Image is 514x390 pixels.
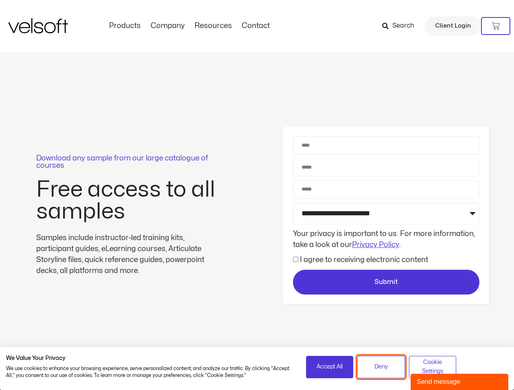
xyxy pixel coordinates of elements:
span: Client Login [435,21,471,31]
a: ContactMenu Toggle [237,22,275,30]
iframe: chat widget [411,372,510,390]
div: Samples include instructor-led training kits, participant guides, eLearning courses, Articulate S... [36,232,219,276]
span: Search [392,21,414,31]
a: Search [382,19,420,33]
label: I agree to receiving electronic content [300,256,428,263]
img: Velsoft Training Materials [8,18,68,33]
a: ResourcesMenu Toggle [190,22,237,30]
h2: We Value Your Privacy [6,355,294,362]
button: Adjust cookie preferences [409,356,457,378]
span: Submit [374,277,398,288]
a: Privacy Policy [352,241,399,248]
a: CompanyMenu Toggle [146,22,190,30]
button: Submit [293,270,479,295]
p: Download any sample from our large catalogue of courses [36,155,219,169]
button: Deny all cookies [357,356,405,378]
h2: Free access to all samples [36,179,219,223]
a: ProductsMenu Toggle [104,22,146,30]
span: Deny [374,362,388,371]
a: Client Login [425,16,481,36]
button: Accept all cookies [306,356,354,378]
p: We use cookies to enhance your browsing experience, serve personalized content, and analyze our t... [6,365,294,379]
div: Your privacy is important to us. For more information, take a look at our . [291,228,481,250]
span: Accept All [317,362,343,371]
nav: Menu [104,22,275,30]
span: Cookie Settings [414,358,451,376]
